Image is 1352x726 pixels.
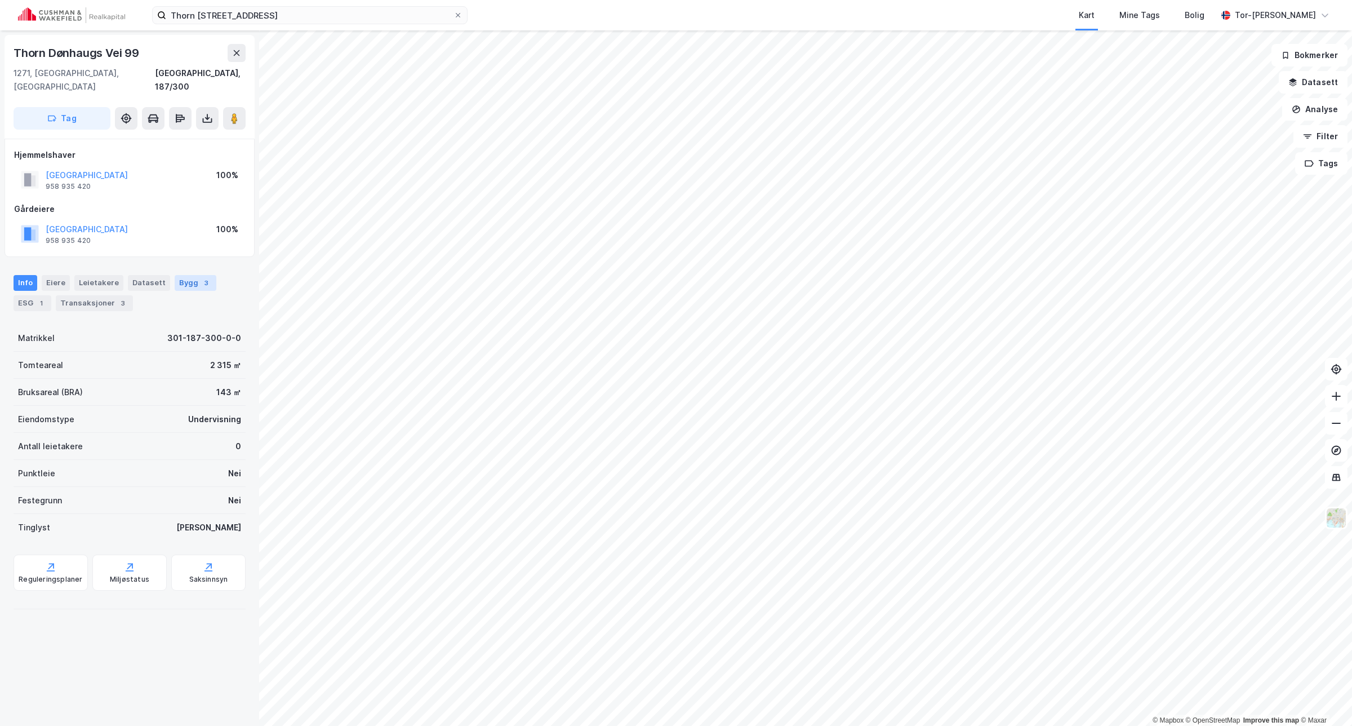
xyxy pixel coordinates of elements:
div: 1 [35,298,47,309]
div: Info [14,275,37,291]
div: 2 315 ㎡ [210,358,241,372]
div: Tomteareal [18,358,63,372]
div: Saksinnsyn [189,575,228,584]
div: Leietakere [74,275,123,291]
div: 958 935 420 [46,182,91,191]
div: 3 [117,298,128,309]
div: 100% [216,223,238,236]
a: Improve this map [1243,716,1299,724]
div: Mine Tags [1119,8,1160,22]
div: 143 ㎡ [216,386,241,399]
div: Nei [228,467,241,480]
button: Tag [14,107,110,130]
div: Punktleie [18,467,55,480]
div: Datasett [128,275,170,291]
div: Bygg [175,275,216,291]
div: Miljøstatus [110,575,149,584]
div: 100% [216,169,238,182]
div: Tor-[PERSON_NAME] [1235,8,1316,22]
div: 1271, [GEOGRAPHIC_DATA], [GEOGRAPHIC_DATA] [14,67,155,94]
div: Hjemmelshaver [14,148,245,162]
a: OpenStreetMap [1186,716,1240,724]
div: 0 [235,440,241,453]
a: Mapbox [1153,716,1184,724]
div: Reguleringsplaner [19,575,82,584]
button: Datasett [1279,71,1347,94]
div: 958 935 420 [46,236,91,245]
input: Søk på adresse, matrikkel, gårdeiere, leietakere eller personer [166,7,453,24]
div: Kart [1079,8,1095,22]
div: Bolig [1185,8,1204,22]
div: [GEOGRAPHIC_DATA], 187/300 [155,67,246,94]
img: Z [1326,507,1347,529]
iframe: Chat Widget [1296,672,1352,726]
div: 3 [201,277,212,289]
div: Thorn Dønhaugs Vei 99 [14,44,141,62]
div: Festegrunn [18,494,62,507]
img: cushman-wakefield-realkapital-logo.202ea83816669bd177139c58696a8fa1.svg [18,7,125,23]
div: Kontrollprogram for chat [1296,672,1352,726]
div: ESG [14,295,51,311]
button: Tags [1295,152,1347,175]
div: 301-187-300-0-0 [167,331,241,345]
div: Matrikkel [18,331,55,345]
button: Analyse [1282,98,1347,121]
button: Filter [1293,125,1347,148]
button: Bokmerker [1271,44,1347,67]
div: Tinglyst [18,521,50,534]
div: Gårdeiere [14,202,245,216]
div: Eiere [42,275,70,291]
div: Antall leietakere [18,440,83,453]
div: [PERSON_NAME] [176,521,241,534]
div: Undervisning [188,413,241,426]
div: Transaksjoner [56,295,133,311]
div: Nei [228,494,241,507]
div: Bruksareal (BRA) [18,386,83,399]
div: Eiendomstype [18,413,74,426]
